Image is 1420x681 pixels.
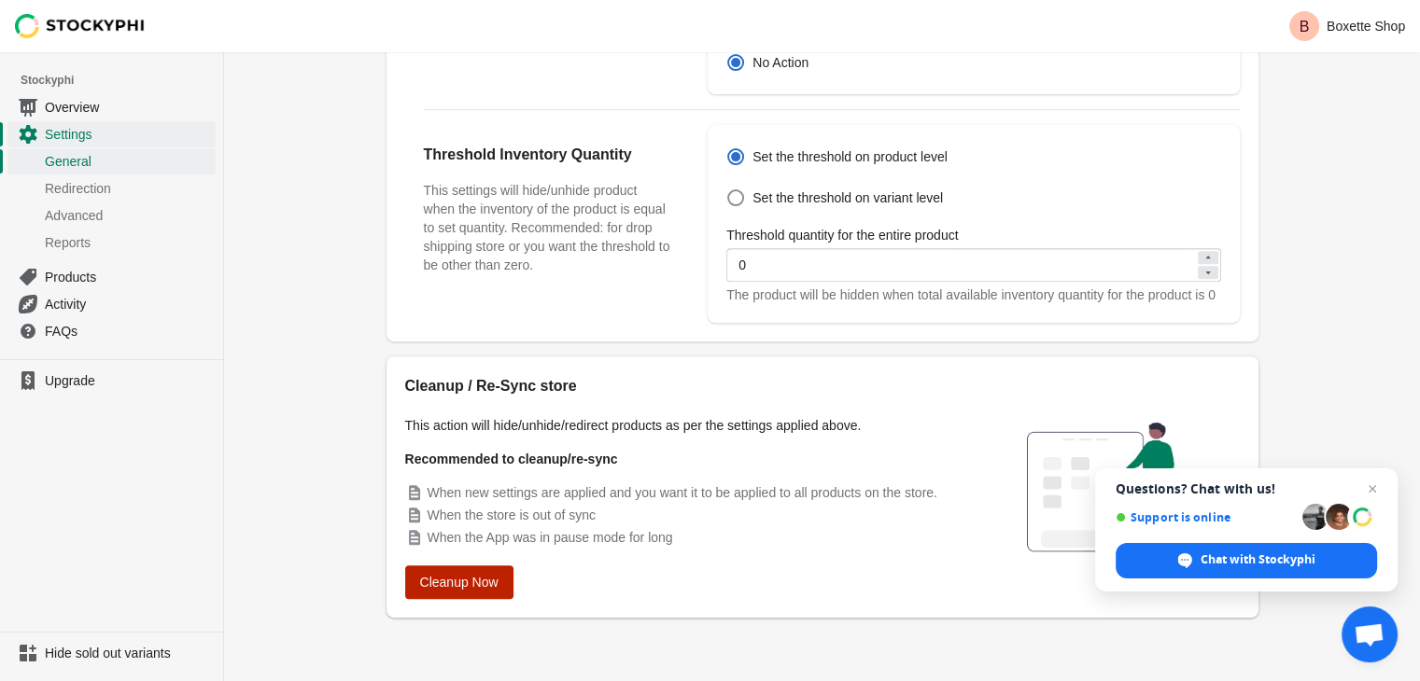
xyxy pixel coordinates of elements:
div: The product will be hidden when total available inventory quantity for the product is 0 [726,285,1220,304]
h2: Cleanup / Re-Sync store [405,375,965,397]
span: Avatar with initials B [1289,11,1319,41]
div: Open chat [1342,606,1398,662]
span: Overview [45,98,212,117]
h3: This settings will hide/unhide product when the inventory of the product is equal to set quantity... [424,181,671,274]
img: Stockyphi [15,14,146,38]
h2: Threshold Inventory Quantity [424,144,671,166]
a: Settings [7,120,216,147]
button: Cleanup Now [405,565,513,599]
span: Reports [45,233,212,252]
span: FAQs [45,322,212,340]
span: Chat with Stockyphi [1201,551,1315,568]
span: Redirection [45,179,212,198]
label: Threshold quantity for the entire product [726,226,958,244]
span: No Action [752,53,808,72]
div: Chat with Stockyphi [1116,543,1377,578]
a: Overview [7,93,216,120]
a: Reports [7,229,216,256]
span: When new settings are applied and you want it to be applied to all products on the store. [428,485,937,500]
span: When the store is out of sync [428,507,597,522]
a: Activity [7,290,216,317]
span: Questions? Chat with us! [1116,481,1377,496]
p: This action will hide/unhide/redirect products as per the settings applied above. [405,416,965,435]
span: Support is online [1116,510,1296,524]
span: Cleanup Now [420,575,499,590]
span: Advanced [45,206,212,225]
a: Advanced [7,202,216,229]
a: Upgrade [7,368,216,394]
a: Redirection [7,174,216,202]
span: When the App was in pause mode for long [428,530,673,545]
a: FAQs [7,317,216,344]
span: General [45,152,212,171]
span: Set the threshold on variant level [752,188,943,207]
button: Avatar with initials BBoxette Shop [1282,7,1413,45]
span: Close chat [1361,478,1384,500]
span: Products [45,268,212,286]
strong: Recommended to cleanup/re-sync [405,452,618,466]
p: Boxette Shop [1327,19,1405,34]
a: General [7,147,216,174]
a: Hide sold out variants [7,640,216,666]
span: Settings [45,125,212,144]
span: Set the threshold on product level [752,147,948,166]
span: Activity [45,295,212,313]
span: Hide sold out variants [45,644,212,662]
span: Upgrade [45,371,212,390]
span: Stockyphi [21,71,223,90]
text: B [1300,19,1310,35]
a: Products [7,263,216,290]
